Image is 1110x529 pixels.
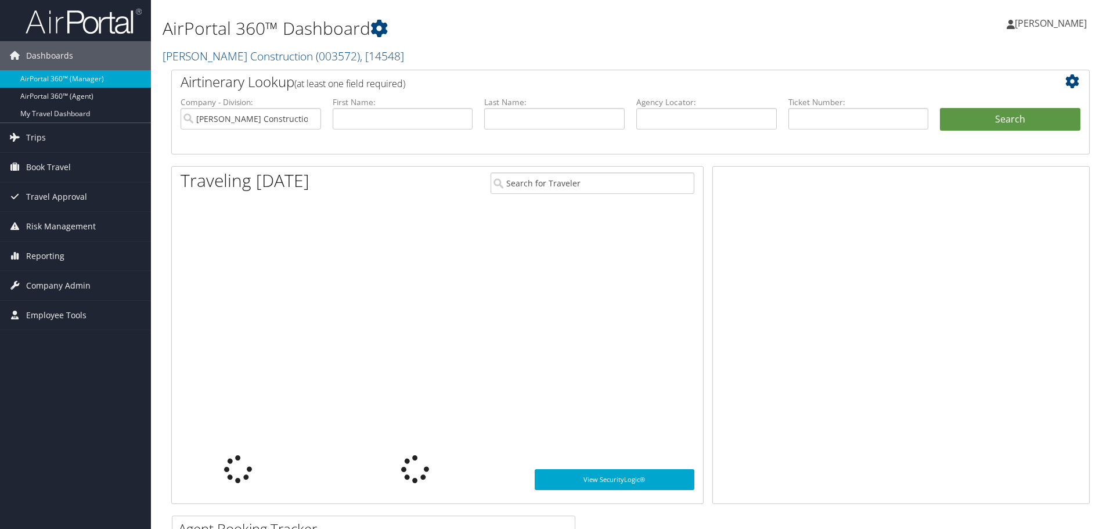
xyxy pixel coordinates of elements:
span: Company Admin [26,271,91,300]
span: (at least one field required) [294,77,405,90]
img: airportal-logo.png [26,8,142,35]
a: [PERSON_NAME] Construction [163,48,404,64]
span: ( 003572 ) [316,48,360,64]
button: Search [940,108,1080,131]
span: Dashboards [26,41,73,70]
a: [PERSON_NAME] [1007,6,1098,41]
label: Company - Division: [181,96,321,108]
span: Employee Tools [26,301,87,330]
span: Book Travel [26,153,71,182]
span: [PERSON_NAME] [1015,17,1087,30]
span: , [ 14548 ] [360,48,404,64]
h1: Traveling [DATE] [181,168,309,193]
label: Agency Locator: [636,96,777,108]
label: Ticket Number: [788,96,929,108]
label: Last Name: [484,96,625,108]
span: Risk Management [26,212,96,241]
a: View SecurityLogic® [535,469,694,490]
span: Travel Approval [26,182,87,211]
input: Search for Traveler [491,172,694,194]
label: First Name: [333,96,473,108]
h1: AirPortal 360™ Dashboard [163,16,787,41]
h2: Airtinerary Lookup [181,72,1004,92]
span: Reporting [26,242,64,271]
span: Trips [26,123,46,152]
